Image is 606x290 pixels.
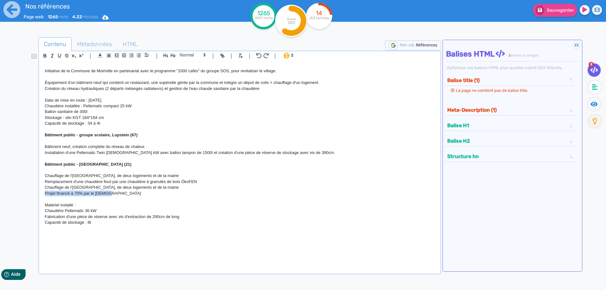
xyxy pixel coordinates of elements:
a: Métadonnées [72,37,117,51]
p: Initiative de la Commune de Moiriville en partenariat avec le programme "1000 cafés" du groupe SO... [45,68,435,74]
span: Métadonnées [72,36,117,53]
p: Fabrication d'une pièce de réserve avec vis d'extraction de 290cm de long [45,214,435,220]
span: La page ne contient pas de balise title. [456,88,528,93]
tspan: /497 mots [254,16,273,20]
span: Page web [24,14,44,20]
button: Balise H1 [445,120,568,131]
p: Chaudière installée : Pellematic compact 25 kW [45,103,435,109]
button: Sauvegarder [533,4,577,17]
span: Aide [32,5,42,10]
button: Structure hn [445,151,568,162]
span: Mot-clé : [400,43,416,47]
button: Balise H2 [445,136,568,146]
span: Sauvegarder [547,8,574,13]
span: | [249,51,250,60]
span: 2 [589,62,594,67]
p: Installation d'une Pellematic Twin [DEMOGRAPHIC_DATA] kW avec ballon tampon de 1500l et création ... [45,150,435,156]
div: Optimisez vos balises HTML pour qu’elles soient SEO-friendly. [446,65,581,71]
button: Balise title (1) [445,75,568,86]
div: Structure hn [445,151,575,162]
h4: Balises HTML [446,50,581,59]
span: | [90,51,91,60]
p: Date de mise en route : [DATE] [45,98,435,103]
button: Meta-Description (1) [445,105,568,115]
p: Chauffage de l'[GEOGRAPHIC_DATA], de deux logements et de la mairie [45,173,435,179]
div: Balise H2 [445,136,575,146]
p: Capacité de stockage : 8t [45,220,435,225]
strong: Bâtiment public - [GEOGRAPHIC_DATA] (21) [45,162,132,167]
tspan: 1265 [257,9,270,17]
b: 1265 [48,14,58,20]
span: HTML [118,36,143,53]
p: Création du réseau hydrauliques (2 départs mélangés radiateurs) et gestion de l'eau chaude sanita... [45,86,435,92]
p: Ballon sanitaire de 300l [45,109,435,115]
p: Remplacement d'une chaudière fioul par une chaudière à granulés de bois ÖkoFEN [45,179,435,185]
a: Contenu [39,37,72,51]
input: title [24,1,205,11]
b: 4.22 [72,14,82,20]
span: erreurs à corriger [510,53,538,57]
div: Balise title (1) [445,75,575,86]
span: | [231,51,232,60]
span: | [274,51,276,60]
img: google-serp-logo.png [389,41,398,50]
span: 2 [508,53,510,57]
tspan: 14 [316,9,322,17]
p: Stockage : silo KGT 184*184 cm [45,115,435,121]
tspan: SEO [288,20,295,25]
span: minutes [72,14,98,20]
span: mots [48,14,68,20]
span: | [156,51,157,60]
p: Équipement d'un bâtiment neuf qui contient un restaurant, une supérette gérée par la commune et i... [45,80,435,86]
span: Contenu [39,36,71,53]
tspan: Score [287,17,296,21]
p: Capacité de stockage : 34 à 4t [45,121,435,126]
div: Balise H1 [445,120,575,131]
p: Projet financé à 70% par le [DEMOGRAPHIC_DATA] [45,191,435,196]
a: HTML [117,37,143,51]
span: I.Assistant [281,52,295,59]
p: Matériel installé : [45,202,435,208]
p: Chauffage de l'[GEOGRAPHIC_DATA], de deux logements et de la mairie [45,185,435,190]
span: Références [416,43,437,47]
span: | [212,51,214,60]
p: Chaudière Pellematic 36 kW [45,208,435,214]
strong: Bâtiment public - groupe scolaire, Lupstein (67) [45,133,138,137]
div: Meta-Description (1) [445,105,575,115]
span: Aligment [142,51,151,59]
p: Bâtiment neuf, création complète du réseau de chaleur. [45,144,435,150]
tspan: /63 termes [309,16,329,20]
